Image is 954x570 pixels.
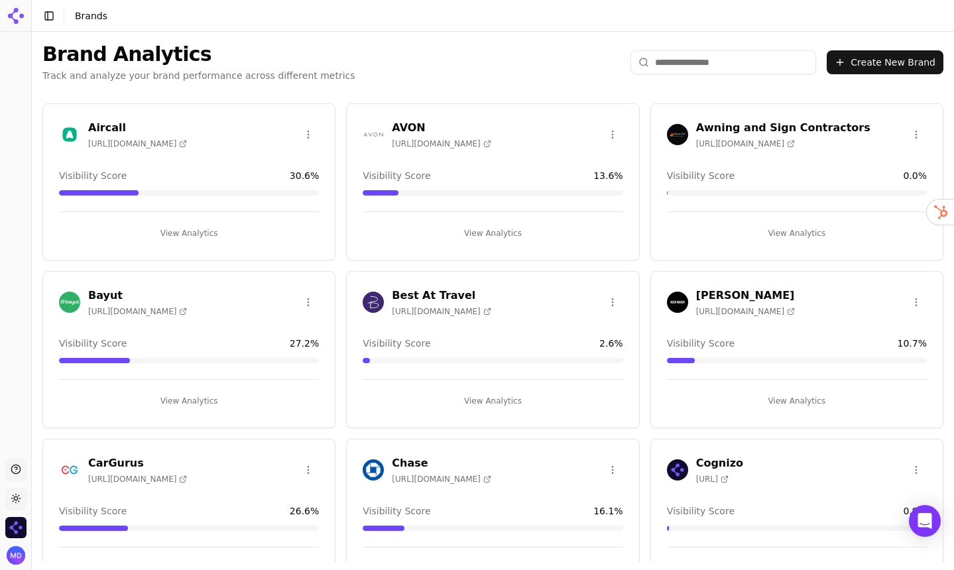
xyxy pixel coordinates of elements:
[75,9,107,23] nav: breadcrumb
[363,223,623,244] button: View Analytics
[88,288,187,304] h3: Bayut
[696,139,795,149] span: [URL][DOMAIN_NAME]
[5,517,27,538] button: Open organization switcher
[903,169,927,182] span: 0.0 %
[88,139,187,149] span: [URL][DOMAIN_NAME]
[88,120,187,136] h3: Aircall
[7,546,25,565] button: Open user button
[59,223,319,244] button: View Analytics
[827,50,943,74] button: Create New Brand
[363,337,430,350] span: Visibility Score
[696,455,743,471] h3: Cognizo
[88,306,187,317] span: [URL][DOMAIN_NAME]
[599,337,623,350] span: 2.6 %
[59,169,127,182] span: Visibility Score
[363,504,430,518] span: Visibility Score
[696,288,795,304] h3: [PERSON_NAME]
[696,306,795,317] span: [URL][DOMAIN_NAME]
[898,337,927,350] span: 10.7 %
[290,169,319,182] span: 30.6 %
[363,459,384,481] img: Chase
[667,169,735,182] span: Visibility Score
[593,504,623,518] span: 16.1 %
[392,288,491,304] h3: Best At Travel
[392,139,491,149] span: [URL][DOMAIN_NAME]
[363,390,623,412] button: View Analytics
[59,459,80,481] img: CarGurus
[696,474,729,484] span: [URL]
[59,337,127,350] span: Visibility Score
[392,120,491,136] h3: AVON
[363,292,384,313] img: Best At Travel
[392,474,491,484] span: [URL][DOMAIN_NAME]
[88,474,187,484] span: [URL][DOMAIN_NAME]
[667,124,688,145] img: Awning and Sign Contractors
[363,169,430,182] span: Visibility Score
[903,504,927,518] span: 0.9 %
[59,292,80,313] img: Bayut
[7,546,25,565] img: Melissa Dowd
[667,292,688,313] img: Buck Mason
[42,69,355,82] p: Track and analyze your brand performance across different metrics
[696,120,870,136] h3: Awning and Sign Contractors
[667,504,735,518] span: Visibility Score
[363,124,384,145] img: AVON
[290,337,319,350] span: 27.2 %
[59,390,319,412] button: View Analytics
[392,306,491,317] span: [URL][DOMAIN_NAME]
[667,459,688,481] img: Cognizo
[667,390,927,412] button: View Analytics
[290,504,319,518] span: 26.6 %
[667,223,927,244] button: View Analytics
[88,455,187,471] h3: CarGurus
[59,124,80,145] img: Aircall
[392,455,491,471] h3: Chase
[42,42,355,66] h1: Brand Analytics
[593,169,623,182] span: 13.6 %
[5,517,27,538] img: Cognizo
[59,504,127,518] span: Visibility Score
[909,505,941,537] div: Open Intercom Messenger
[75,11,107,21] span: Brands
[667,337,735,350] span: Visibility Score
